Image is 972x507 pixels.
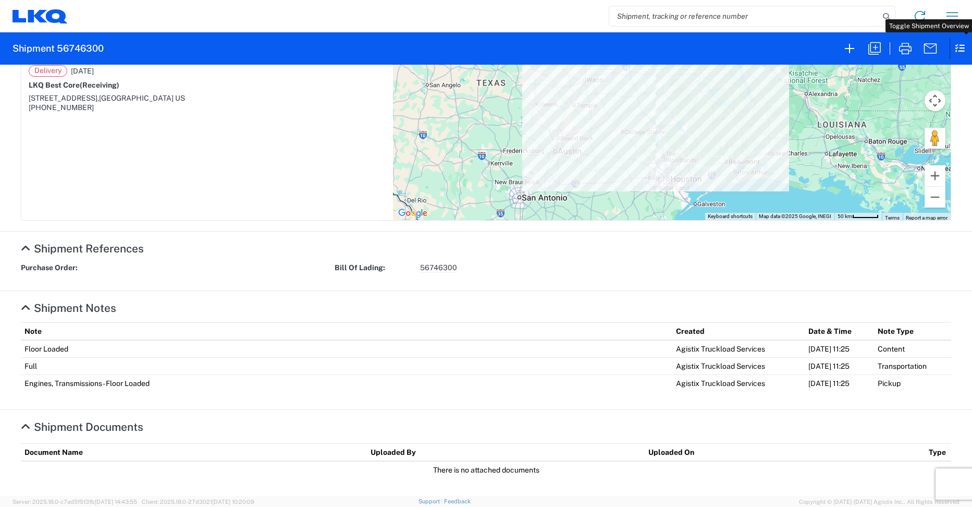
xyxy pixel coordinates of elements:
[834,213,882,220] button: Map Scale: 50 km per 47 pixels
[444,498,471,504] a: Feedback
[906,215,948,221] a: Report a map error
[21,322,951,392] table: Shipment Notes
[21,420,143,433] a: Hide Details
[672,358,805,375] td: Agistix Truckload Services
[71,66,94,76] span: [DATE]
[419,498,445,504] a: Support
[672,375,805,392] td: Agistix Truckload Services
[396,207,430,220] img: Google
[29,94,99,102] span: [STREET_ADDRESS],
[21,461,951,478] td: There is no attached documents
[805,358,874,375] td: [DATE] 11:25
[805,375,874,392] td: [DATE] 11:25
[925,165,945,186] button: Zoom in
[21,323,672,341] th: Note
[672,323,805,341] th: Created
[21,263,99,273] strong: Purchase Order:
[885,215,900,221] a: Terms
[874,323,951,341] th: Note Type
[95,499,137,505] span: [DATE] 14:43:55
[799,497,959,506] span: Copyright © [DATE]-[DATE] Agistix Inc., All Rights Reserved
[805,340,874,358] td: [DATE] 11:25
[21,301,116,315] a: Hide Details
[609,6,879,26] input: Shipment, tracking or reference number
[874,375,951,392] td: Pickup
[645,444,925,462] th: Uploaded On
[13,42,104,55] h2: Shipment 56746300
[99,94,185,102] span: [GEOGRAPHIC_DATA] US
[925,128,945,149] button: Drag Pegman onto the map to open Street View
[925,90,945,111] button: Map camera controls
[396,207,430,220] a: Open this area in Google Maps (opens a new window)
[21,242,144,255] a: Hide Details
[29,103,386,112] div: [PHONE_NUMBER]
[13,499,137,505] span: Server: 2025.18.0-c7ad5f513fb
[335,263,413,273] strong: Bill Of Lading:
[874,340,951,358] td: Content
[21,444,367,462] th: Document Name
[708,213,753,220] button: Keyboard shortcuts
[367,444,645,462] th: Uploaded By
[672,340,805,358] td: Agistix Truckload Services
[142,499,254,505] span: Client: 2025.18.0-27d3021
[805,323,874,341] th: Date & Time
[21,358,672,375] td: Full
[29,65,67,77] span: Delivery
[838,213,852,219] span: 50 km
[759,213,831,219] span: Map data ©2025 Google, INEGI
[420,263,457,273] span: 56746300
[212,499,254,505] span: [DATE] 10:20:09
[21,340,672,358] td: Floor Loaded
[925,444,951,462] th: Type
[80,81,119,89] span: (Receiving)
[29,81,119,89] strong: LKQ Best Core
[21,443,951,478] table: Shipment Documents
[925,187,945,208] button: Zoom out
[21,375,672,392] td: Engines, Transmissions - Floor Loaded
[874,358,951,375] td: Transportation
